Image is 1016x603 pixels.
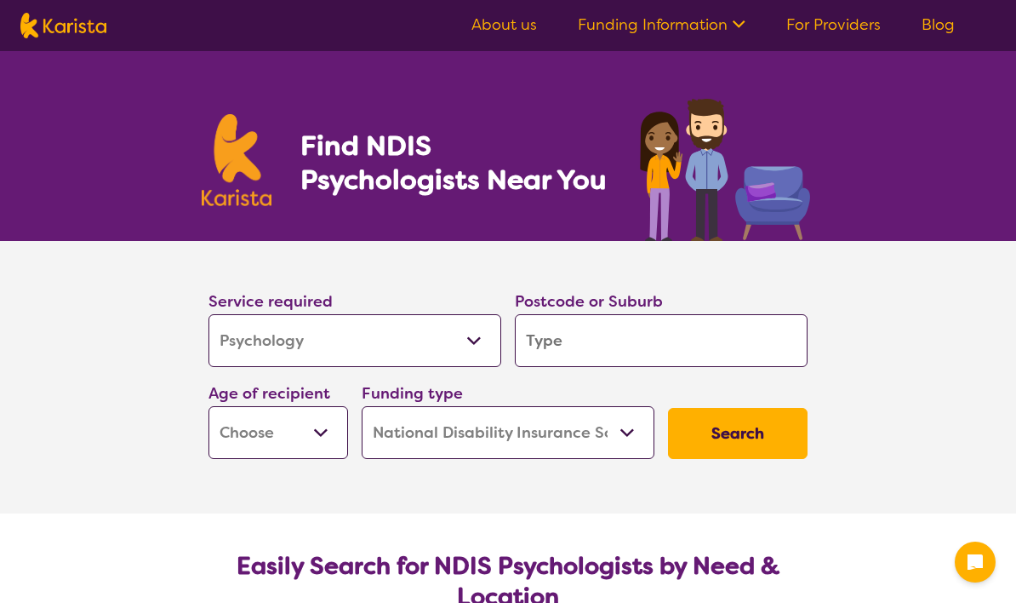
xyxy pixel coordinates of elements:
[668,408,808,459] button: Search
[471,14,537,35] a: About us
[300,129,615,197] h1: Find NDIS Psychologists Near You
[20,13,106,38] img: Karista logo
[786,14,881,35] a: For Providers
[634,92,814,241] img: psychology
[515,314,808,367] input: Type
[202,114,271,206] img: Karista logo
[578,14,745,35] a: Funding Information
[208,383,330,404] label: Age of recipient
[362,383,463,404] label: Funding type
[208,291,333,312] label: Service required
[922,14,955,35] a: Blog
[515,291,663,312] label: Postcode or Suburb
